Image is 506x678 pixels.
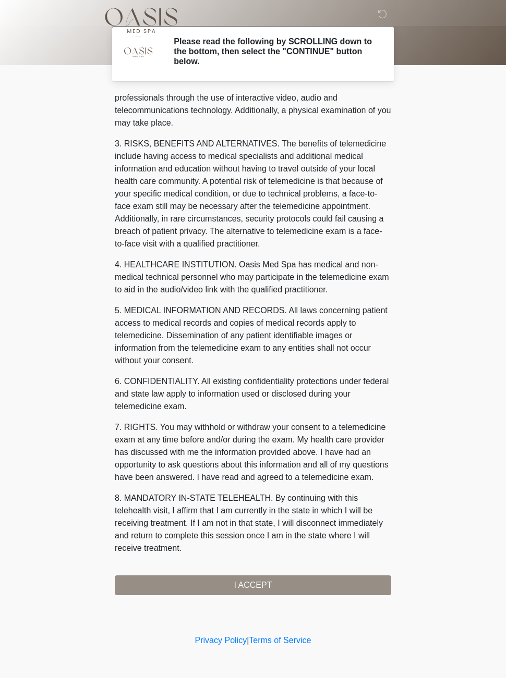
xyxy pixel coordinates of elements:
[195,636,247,645] a: Privacy Policy
[249,636,311,645] a: Terms of Service
[247,636,249,645] a: |
[123,36,154,68] img: Agent Avatar
[115,375,391,413] p: 6. CONFIDENTIALITY. All existing confidentiality protections under federal and state law apply to...
[174,36,376,67] h2: Please read the following by SCROLLING down to the bottom, then select the "CONTINUE" button below.
[115,304,391,367] p: 5. MEDICAL INFORMATION AND RECORDS. All laws concerning patient access to medical records and cop...
[115,421,391,484] p: 7. RIGHTS. You may withhold or withdraw your consent to a telemedicine exam at any time before an...
[104,8,178,33] img: Oasis Med Spa Logo
[115,138,391,250] p: 3. RISKS, BENEFITS AND ALTERNATIVES. The benefits of telemedicine include having access to medica...
[115,492,391,554] p: 8. MANDATORY IN-STATE TELEHEALTH. By continuing with this telehealth visit, I affirm that I am cu...
[115,258,391,296] p: 4. HEALTHCARE INSTITUTION. Oasis Med Spa has medical and non-medical technical personnel who may ...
